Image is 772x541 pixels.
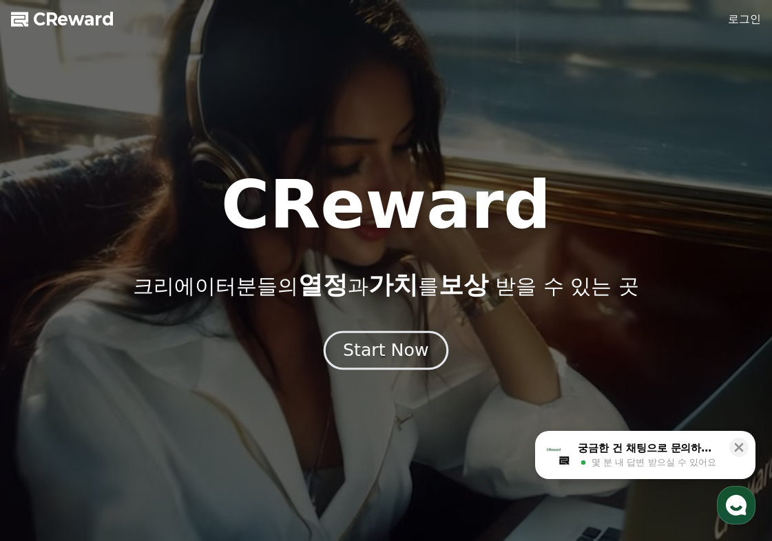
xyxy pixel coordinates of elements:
h1: CReward [221,172,551,238]
span: 설정 [213,447,229,458]
a: 대화 [91,427,178,461]
a: 홈 [4,427,91,461]
span: 대화 [126,448,143,459]
span: 가치 [368,270,418,299]
a: CReward [11,8,114,30]
span: 열정 [298,270,348,299]
span: CReward [33,8,114,30]
a: 설정 [178,427,264,461]
button: Start Now [324,331,448,370]
span: 보상 [439,270,488,299]
p: 크리에이터분들의 과 를 받을 수 있는 곳 [133,271,638,299]
div: Start Now [343,339,428,362]
a: Start Now [326,346,446,359]
span: 홈 [43,447,52,458]
a: 로그인 [728,11,761,28]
